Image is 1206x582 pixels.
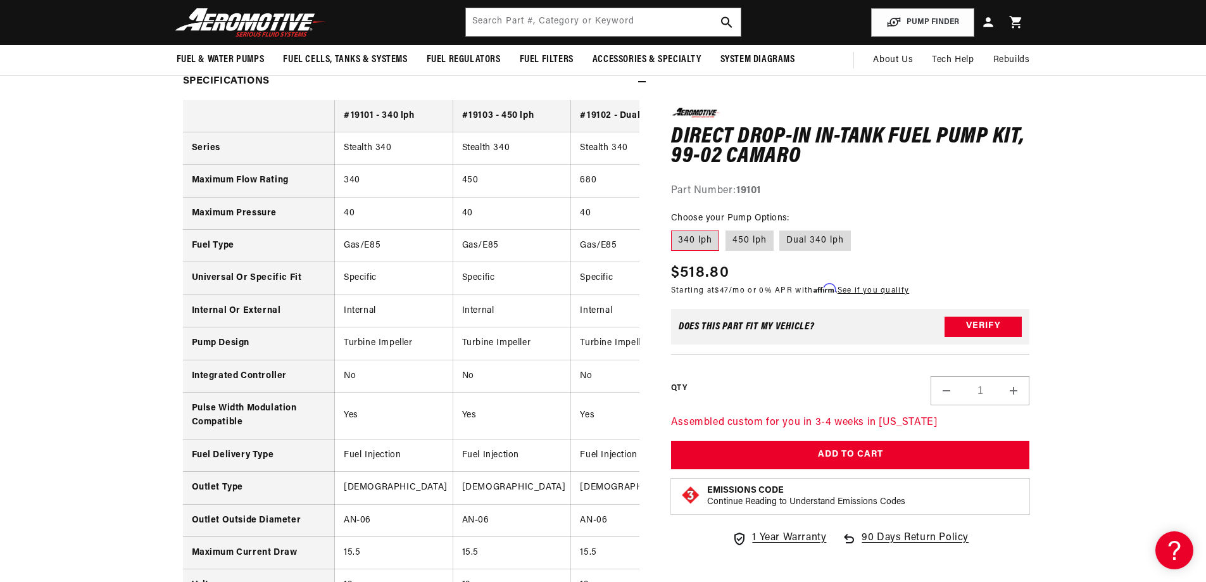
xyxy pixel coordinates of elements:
[453,165,571,197] td: 450
[183,327,335,360] th: Pump Design
[671,383,687,394] label: QTY
[571,327,689,360] td: Turbine Impeller
[335,393,453,440] td: Yes
[679,321,815,331] div: Does This part fit My vehicle?
[335,262,453,294] td: Specific
[453,100,571,132] th: #19103 - 450 lph
[183,197,335,229] th: Maximum Pressure
[183,472,335,504] th: Outlet Type
[335,472,453,504] td: [DEMOGRAPHIC_DATA]
[671,284,909,296] p: Starting at /mo or 0% APR with .
[945,316,1022,336] button: Verify
[183,132,335,164] th: Series
[520,53,574,66] span: Fuel Filters
[671,441,1030,469] button: Add to Cart
[571,197,689,229] td: 40
[335,165,453,197] td: 340
[427,53,501,66] span: Fuel Regulators
[453,472,571,504] td: [DEMOGRAPHIC_DATA]
[183,439,335,471] th: Fuel Delivery Type
[183,360,335,392] th: Integrated Controller
[510,45,583,75] summary: Fuel Filters
[417,45,510,75] summary: Fuel Regulators
[172,8,330,37] img: Aeromotive
[183,536,335,569] th: Maximum Current Draw
[571,165,689,197] td: 680
[752,529,826,546] span: 1 Year Warranty
[335,504,453,536] td: AN-06
[571,230,689,262] td: Gas/E85
[183,73,270,90] h2: Specifications
[720,53,795,66] span: System Diagrams
[335,230,453,262] td: Gas/E85
[571,294,689,327] td: Internal
[571,360,689,392] td: No
[732,529,826,546] a: 1 Year Warranty
[335,327,453,360] td: Turbine Impeller
[183,294,335,327] th: Internal Or External
[871,8,974,37] button: PUMP FINDER
[183,165,335,197] th: Maximum Flow Rating
[707,485,784,495] strong: Emissions Code
[453,360,571,392] td: No
[183,230,335,262] th: Fuel Type
[864,45,922,75] a: About Us
[183,393,335,440] th: Pulse Width Modulation Compatible
[671,212,791,225] legend: Choose your Pump Options:
[841,529,969,559] a: 90 Days Return Policy
[922,45,983,75] summary: Tech Help
[183,504,335,536] th: Outlet Outside Diameter
[466,8,741,36] input: Search by Part Number, Category or Keyword
[671,414,1030,431] p: Assembled custom for you in 3-4 weeks in [US_STATE]
[671,231,719,251] label: 340 lph
[335,294,453,327] td: Internal
[571,393,689,440] td: Yes
[571,472,689,504] td: [DEMOGRAPHIC_DATA]
[813,283,836,293] span: Affirm
[932,53,974,67] span: Tech Help
[671,261,729,284] span: $518.80
[713,8,741,36] button: search button
[571,132,689,164] td: Stealth 340
[453,294,571,327] td: Internal
[671,127,1030,167] h1: Direct Drop-In In-Tank Fuel Pump Kit, 99-02 Camaro
[725,231,774,251] label: 450 lph
[453,230,571,262] td: Gas/E85
[183,262,335,294] th: Universal Or Specific Fit
[736,185,761,195] strong: 19101
[453,536,571,569] td: 15.5
[715,286,729,294] span: $47
[671,182,1030,199] div: Part Number:
[571,262,689,294] td: Specific
[453,197,571,229] td: 40
[993,53,1030,67] span: Rebuilds
[571,100,689,132] th: #19102 - Dual 340 lph
[681,484,701,505] img: Emissions code
[335,132,453,164] td: Stealth 340
[707,484,905,507] button: Emissions CodeContinue Reading to Understand Emissions Codes
[862,529,969,559] span: 90 Days Return Policy
[335,197,453,229] td: 40
[453,132,571,164] td: Stealth 340
[873,55,913,65] span: About Us
[335,439,453,471] td: Fuel Injection
[838,286,909,294] a: See if you qualify - Learn more about Affirm Financing (opens in modal)
[167,45,274,75] summary: Fuel & Water Pumps
[177,63,646,100] summary: Specifications
[583,45,711,75] summary: Accessories & Specialty
[335,360,453,392] td: No
[335,100,453,132] th: #19101 - 340 lph
[779,231,851,251] label: Dual 340 lph
[984,45,1040,75] summary: Rebuilds
[273,45,417,75] summary: Fuel Cells, Tanks & Systems
[453,262,571,294] td: Specific
[453,393,571,440] td: Yes
[711,45,805,75] summary: System Diagrams
[453,327,571,360] td: Turbine Impeller
[283,53,407,66] span: Fuel Cells, Tanks & Systems
[593,53,701,66] span: Accessories & Specialty
[453,439,571,471] td: Fuel Injection
[707,496,905,507] p: Continue Reading to Understand Emissions Codes
[335,536,453,569] td: 15.5
[453,504,571,536] td: AN-06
